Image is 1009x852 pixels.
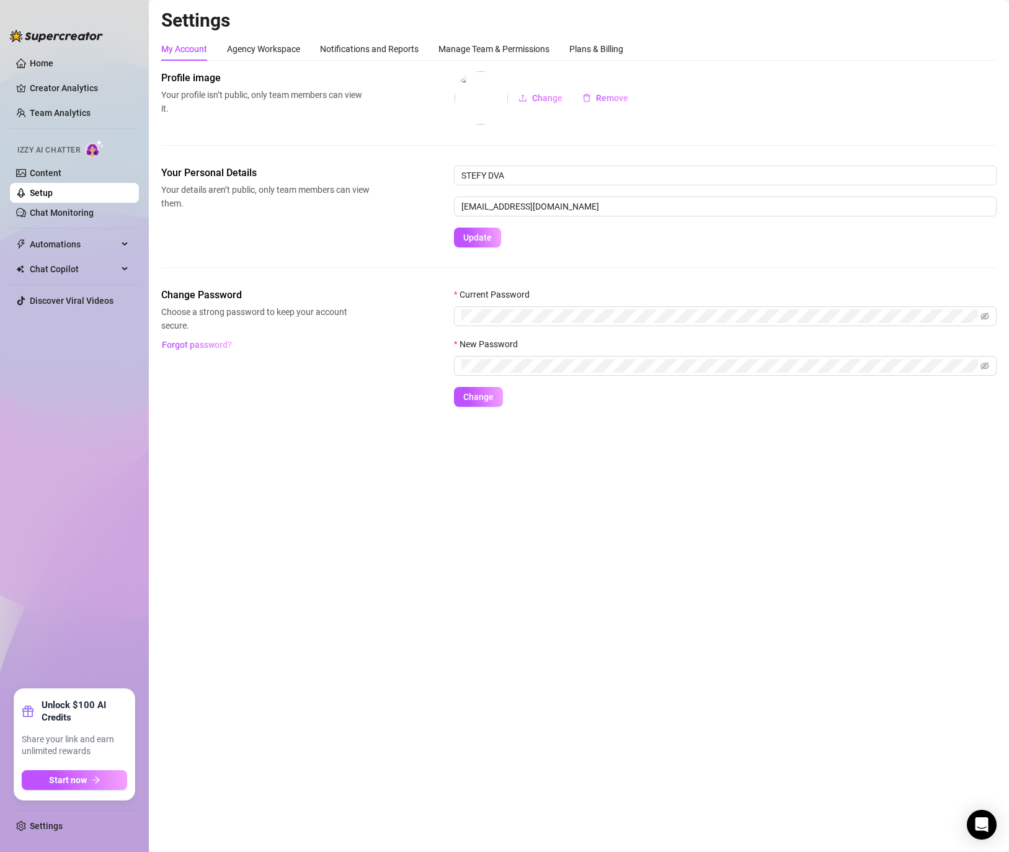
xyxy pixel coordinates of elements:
a: Creator Analytics [30,78,129,98]
span: Chat Copilot [30,259,118,279]
img: AI Chatter [85,140,104,158]
div: Open Intercom Messenger [967,810,997,840]
button: Change [509,88,572,108]
span: thunderbolt [16,239,26,249]
span: Your profile isn’t public, only team members can view it. [161,88,370,115]
input: New Password [461,359,978,373]
span: Choose a strong password to keep your account secure. [161,305,370,332]
span: eye-invisible [980,312,989,321]
input: Enter name [454,166,997,185]
span: Your details aren’t public, only team members can view them. [161,183,370,210]
span: Share your link and earn unlimited rewards [22,734,127,758]
span: Remove [596,93,628,103]
button: Remove [572,88,638,108]
button: Change [454,387,503,407]
input: Enter new email [454,197,997,216]
span: Start now [49,775,87,785]
a: Settings [30,821,63,831]
button: Update [454,228,501,247]
span: Change [463,392,494,402]
label: Current Password [454,288,538,301]
span: arrow-right [92,776,100,784]
label: New Password [454,337,526,351]
div: Notifications and Reports [320,42,419,56]
h2: Settings [161,9,997,32]
span: Forgot password? [162,340,232,350]
span: Profile image [161,71,370,86]
div: Plans & Billing [569,42,623,56]
input: Current Password [461,309,978,323]
span: Izzy AI Chatter [17,144,80,156]
div: Manage Team & Permissions [438,42,549,56]
div: Agency Workspace [227,42,300,56]
img: logo-BBDzfeDw.svg [10,30,103,42]
span: Your Personal Details [161,166,370,180]
a: Chat Monitoring [30,208,94,218]
span: eye-invisible [980,362,989,370]
button: Forgot password? [161,335,232,355]
div: My Account [161,42,207,56]
strong: Unlock $100 AI Credits [42,699,127,724]
img: profilePics%2Fqht6QgC3YSM5nHrYR1G2uRKaphB3.jpeg [455,71,508,125]
span: Change [532,93,562,103]
a: Setup [30,188,53,198]
button: Start nowarrow-right [22,770,127,790]
a: Team Analytics [30,108,91,118]
span: Automations [30,234,118,254]
a: Discover Viral Videos [30,296,113,306]
span: Update [463,233,492,242]
a: Content [30,168,61,178]
span: Change Password [161,288,370,303]
a: Home [30,58,53,68]
img: Chat Copilot [16,265,24,273]
span: gift [22,705,34,717]
span: delete [582,94,591,102]
span: upload [518,94,527,102]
